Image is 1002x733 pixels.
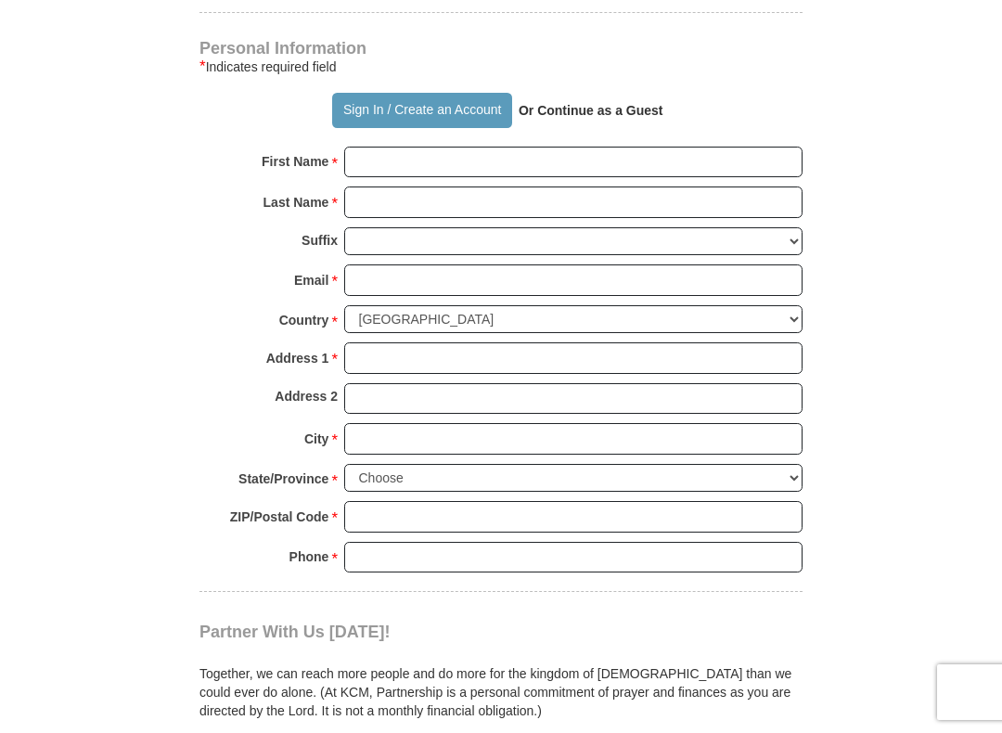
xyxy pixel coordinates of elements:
[275,383,338,409] strong: Address 2
[262,148,328,174] strong: First Name
[266,345,329,371] strong: Address 1
[304,426,328,452] strong: City
[279,307,329,333] strong: Country
[289,544,329,570] strong: Phone
[238,466,328,492] strong: State/Province
[199,623,391,641] span: Partner With Us [DATE]!
[302,227,338,253] strong: Suffix
[230,504,329,530] strong: ZIP/Postal Code
[263,189,329,215] strong: Last Name
[199,56,803,78] div: Indicates required field
[332,93,511,128] button: Sign In / Create an Account
[519,103,663,118] strong: Or Continue as a Guest
[199,41,803,56] h4: Personal Information
[294,267,328,293] strong: Email
[199,664,803,720] p: Together, we can reach more people and do more for the kingdom of [DEMOGRAPHIC_DATA] than we coul...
